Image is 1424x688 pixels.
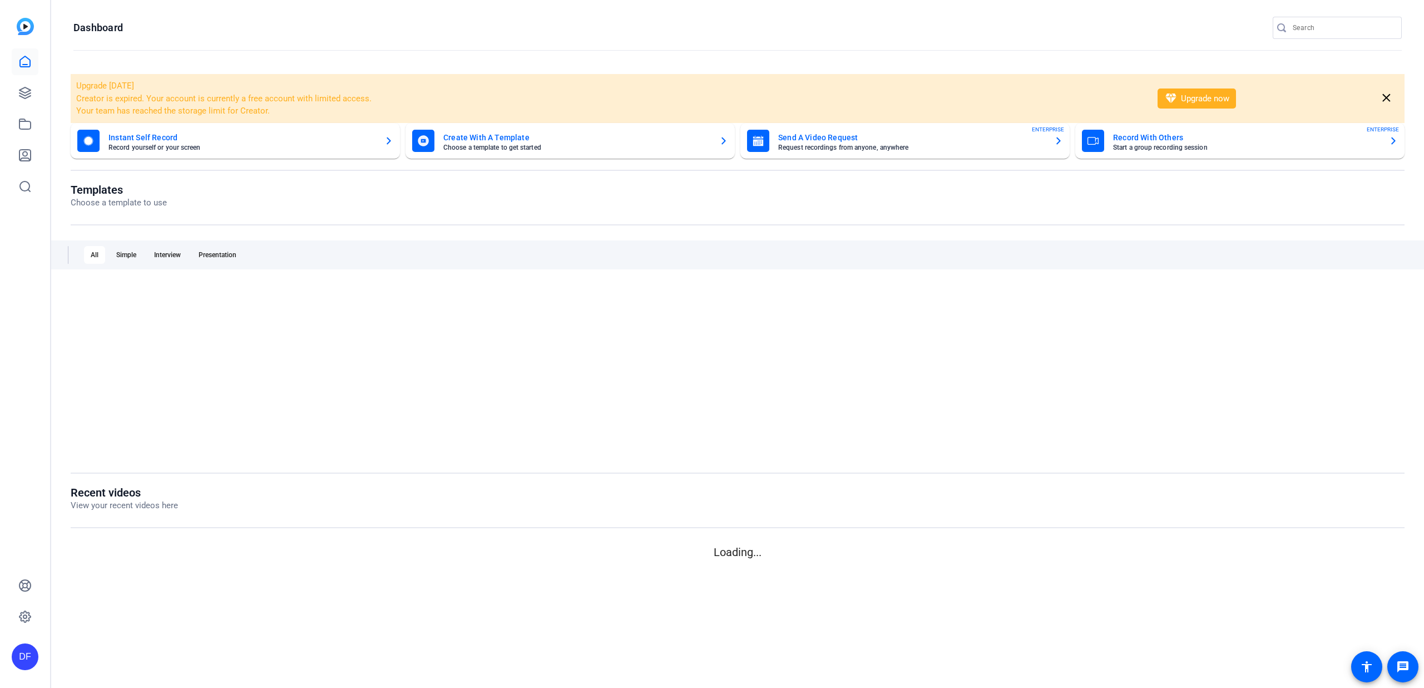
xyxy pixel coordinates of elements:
[71,486,178,499] h1: Recent videos
[1164,92,1178,105] mat-icon: diamond
[1075,123,1405,159] button: Record With OthersStart a group recording sessionENTERPRISE
[778,144,1045,151] mat-card-subtitle: Request recordings from anyone, anywhere
[778,131,1045,144] mat-card-title: Send A Video Request
[406,123,735,159] button: Create With A TemplateChoose a template to get started
[1360,660,1373,674] mat-icon: accessibility
[84,246,105,264] div: All
[108,131,375,144] mat-card-title: Instant Self Record
[71,544,1405,561] p: Loading...
[740,123,1070,159] button: Send A Video RequestRequest recordings from anyone, anywhereENTERPRISE
[1379,91,1393,105] mat-icon: close
[17,18,34,35] img: blue-gradient.svg
[1396,660,1410,674] mat-icon: message
[76,81,134,91] span: Upgrade [DATE]
[71,196,167,209] p: Choose a template to use
[443,144,710,151] mat-card-subtitle: Choose a template to get started
[192,246,243,264] div: Presentation
[1113,131,1380,144] mat-card-title: Record With Others
[76,105,1143,117] li: Your team has reached the storage limit for Creator.
[147,246,187,264] div: Interview
[1367,125,1399,134] span: ENTERPRISE
[1158,89,1236,109] button: Upgrade now
[71,183,167,196] h1: Templates
[110,246,143,264] div: Simple
[76,92,1143,105] li: Creator is expired. Your account is currently a free account with limited access.
[1032,125,1064,134] span: ENTERPRISE
[1293,21,1393,35] input: Search
[108,144,375,151] mat-card-subtitle: Record yourself or your screen
[73,21,123,35] h1: Dashboard
[443,131,710,144] mat-card-title: Create With A Template
[1113,144,1380,151] mat-card-subtitle: Start a group recording session
[71,499,178,512] p: View your recent videos here
[12,643,38,670] div: DF
[71,123,400,159] button: Instant Self RecordRecord yourself or your screen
